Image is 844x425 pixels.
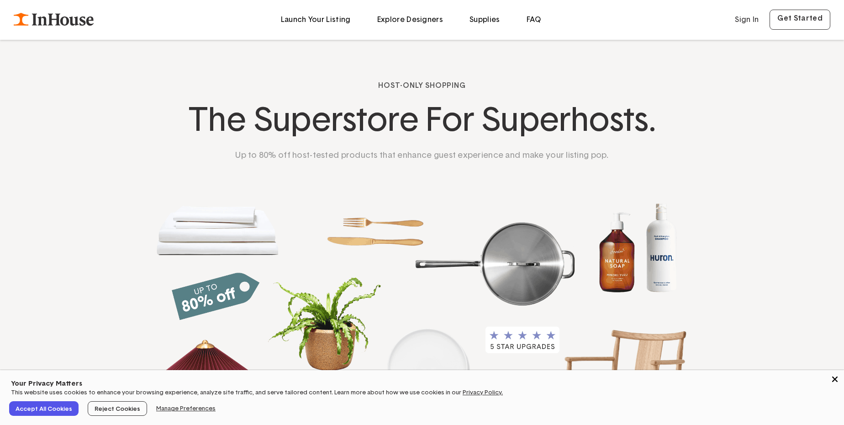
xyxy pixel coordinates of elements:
[728,7,766,32] a: Sign In
[12,403,76,414] span: Accept All Cookies
[9,401,79,416] button: Accept All Cookies
[91,403,144,414] span: Reject Cookies
[770,10,830,30] a: Get Started
[156,404,216,413] button: Preferences
[156,406,216,412] span: Manage Preferences
[145,81,699,91] h5: HOST-ONLY SHOPPING
[469,16,500,23] a: Supplies
[281,16,351,23] a: Launch Your Listing
[527,16,541,23] a: FAQ
[9,379,503,388] div: Your Privacy Matters
[463,390,503,396] a: Privacy Policy.
[377,16,443,23] a: Explore Designers
[145,103,699,139] h3: The Superstore For Superhosts.
[145,151,699,161] p: Up to 80% off host-tested products that enhance guest experience and make your listing pop.
[88,401,147,416] button: Reject Cookies
[830,375,839,384] button: Close
[11,390,461,396] span: This website uses cookies to enhance your browsing experience, analyze site traffic, and serve ta...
